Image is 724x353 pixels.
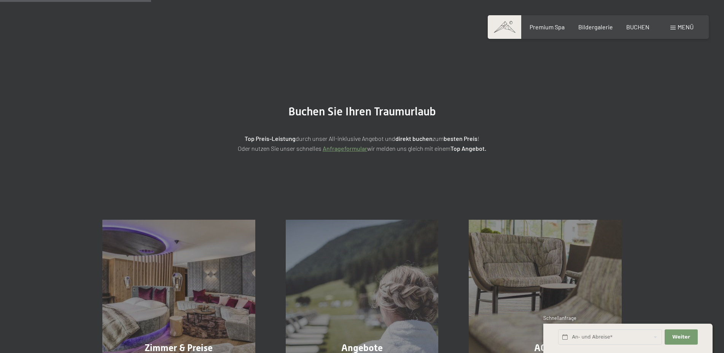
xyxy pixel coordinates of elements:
[288,105,436,118] span: Buchen Sie Ihren Traumurlaub
[172,134,552,153] p: durch unser All-inklusive Angebot und zum ! Oder nutzen Sie unser schnelles wir melden uns gleich...
[450,145,486,152] strong: Top Angebot.
[245,135,296,142] strong: Top Preis-Leistung
[672,334,690,340] span: Weiter
[444,135,477,142] strong: besten Preis
[665,329,697,345] button: Weiter
[678,23,694,30] span: Menü
[543,315,576,321] span: Schnellanfrage
[530,23,565,30] a: Premium Spa
[578,23,613,30] a: Bildergalerie
[626,23,649,30] a: BUCHEN
[323,145,367,152] a: Anfrageformular
[395,135,433,142] strong: direkt buchen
